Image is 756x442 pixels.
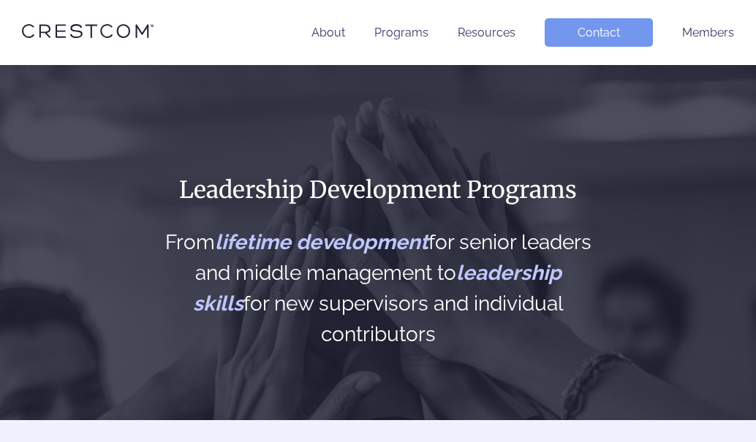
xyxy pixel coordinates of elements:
[458,26,515,39] a: Resources
[311,26,345,39] a: About
[374,26,428,39] a: Programs
[160,175,597,205] h1: Leadership Development Programs
[193,261,562,316] span: leadership skills
[545,18,653,47] a: Contact
[682,26,734,39] a: Members
[160,227,597,350] h2: From for senior leaders and middle management to for new supervisors and individual contributors
[215,230,428,254] span: lifetime development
